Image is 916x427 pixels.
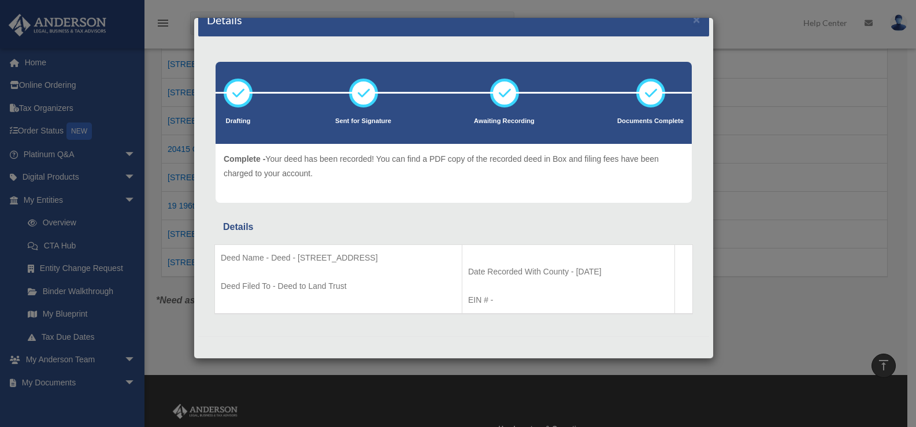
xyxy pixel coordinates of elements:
[221,279,456,294] p: Deed Filed To - Deed to Land Trust
[224,154,265,164] span: Complete -
[335,116,391,127] p: Sent for Signature
[468,265,669,279] p: Date Recorded With County - [DATE]
[221,251,456,265] p: Deed Name - Deed - [STREET_ADDRESS]
[223,219,684,235] div: Details
[617,116,684,127] p: Documents Complete
[468,293,669,307] p: EIN # -
[224,116,253,127] p: Drafting
[224,152,684,180] p: Your deed has been recorded! You can find a PDF copy of the recorded deed in Box and filing fees ...
[207,12,242,28] h4: Details
[693,13,700,25] button: ×
[474,116,535,127] p: Awaiting Recording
